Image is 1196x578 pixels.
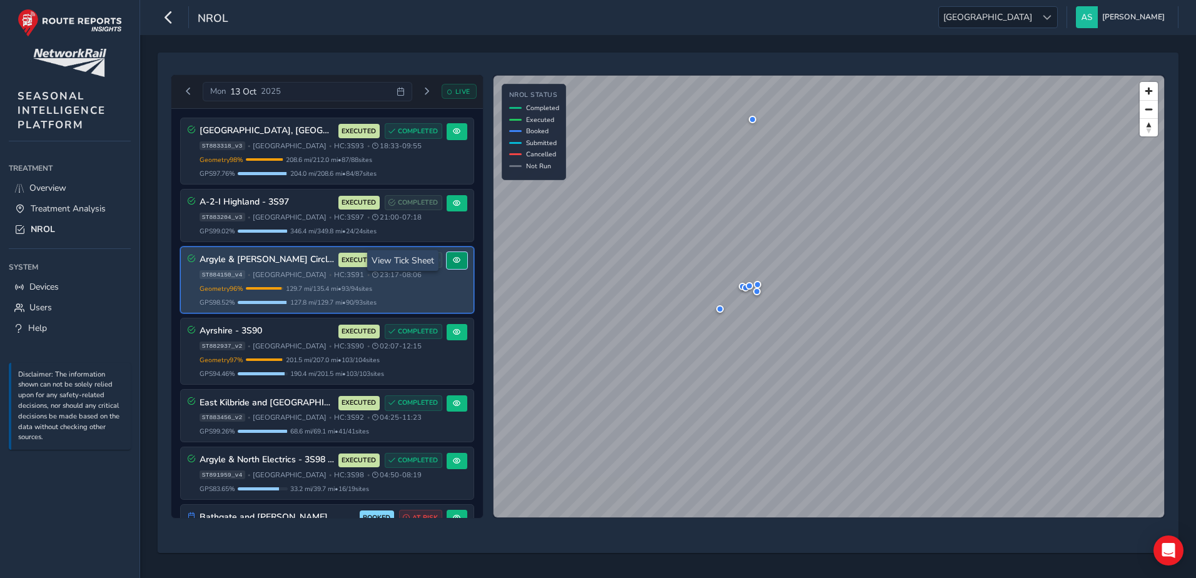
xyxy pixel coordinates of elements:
span: COMPLETED [398,398,438,408]
span: ST883318_v3 [200,141,245,150]
span: ST891959_v4 [200,470,245,479]
span: 208.6 mi / 212.0 mi • 87 / 88 sites [286,155,372,165]
span: [GEOGRAPHIC_DATA] [253,470,327,480]
span: Devices [29,281,59,293]
span: 13 Oct [230,86,256,98]
span: [GEOGRAPHIC_DATA] [253,413,327,422]
a: Overview [9,178,131,198]
span: HC: 3S91 [334,270,364,280]
span: • [329,414,332,421]
span: • [329,472,332,479]
span: ST883204_v3 [200,213,245,221]
span: NROL [31,223,55,235]
span: 23:17 - 08:06 [372,270,422,280]
span: Treatment Analysis [31,203,106,215]
span: • [248,143,250,150]
span: 346.4 mi / 349.8 mi • 24 / 24 sites [290,226,377,236]
a: Devices [9,276,131,297]
span: Cancelled [526,150,556,159]
span: HC: 3S98 [334,470,364,480]
span: [PERSON_NAME] [1102,6,1165,28]
span: ST882937_v2 [200,342,245,350]
span: COMPLETED [398,198,438,208]
span: COMPLETED [398,327,438,337]
span: Not Run [526,161,551,171]
span: 127.8 mi / 129.7 mi • 90 / 93 sites [290,298,377,307]
h3: Argyle & [PERSON_NAME] Circle - 3S91 [200,255,334,265]
span: EXECUTED [342,398,376,408]
span: [GEOGRAPHIC_DATA] [253,270,327,280]
span: LIVE [455,87,470,96]
span: BOOKED [363,513,390,523]
span: GPS 99.26 % [200,427,235,436]
span: [GEOGRAPHIC_DATA] [253,342,327,351]
span: [GEOGRAPHIC_DATA] [253,213,327,222]
span: 129.7 mi / 135.4 mi • 93 / 94 sites [286,284,372,293]
div: Open Intercom Messenger [1153,535,1183,565]
button: Reset bearing to north [1140,118,1158,136]
span: • [329,343,332,350]
button: [PERSON_NAME] [1076,6,1169,28]
span: • [367,214,370,221]
span: Overview [29,182,66,194]
span: • [367,143,370,150]
button: Zoom out [1140,100,1158,118]
span: • [367,414,370,421]
span: GPS 98.52 % [200,298,235,307]
img: rr logo [18,9,122,37]
span: Geometry 97 % [200,355,243,365]
span: • [248,214,250,221]
button: Previous day [178,84,199,99]
span: 18:33 - 09:55 [372,141,422,151]
a: Help [9,318,131,338]
span: 201.5 mi / 207.0 mi • 103 / 104 sites [286,355,380,365]
span: • [329,214,332,221]
span: 2025 [261,86,281,97]
span: HC: 3S90 [334,342,364,351]
span: EXECUTED [342,198,376,208]
span: GPS 94.46 % [200,369,235,378]
span: Executed [526,115,554,124]
h3: Argyle & North Electrics - 3S98 AM [200,455,334,465]
h3: A-2-I Highland - 3S97 [200,197,334,208]
span: Geometry 98 % [200,155,243,165]
span: EXECUTED [342,255,376,265]
h3: [GEOGRAPHIC_DATA], [GEOGRAPHIC_DATA], [GEOGRAPHIC_DATA] 3S93 [200,126,334,136]
span: AT RISK [412,513,438,523]
span: • [248,271,250,278]
span: • [329,143,332,150]
span: COMPLETED [398,255,438,265]
span: • [367,472,370,479]
span: COMPLETED [398,126,438,136]
span: GPS 83.65 % [200,484,235,494]
span: COMPLETED [398,455,438,465]
a: Treatment Analysis [9,198,131,219]
a: Users [9,297,131,318]
span: SEASONAL INTELLIGENCE PLATFORM [18,89,106,132]
span: Help [28,322,47,334]
span: EXECUTED [342,455,376,465]
h3: Bathgate and [PERSON_NAME] [200,512,355,523]
h3: East Kilbride and [GEOGRAPHIC_DATA] [200,398,334,408]
span: • [248,414,250,421]
span: Booked [526,126,549,136]
span: ST884150_v4 [200,270,245,279]
div: System [9,258,131,276]
span: EXECUTED [342,327,376,337]
span: 02:07 - 12:15 [372,342,422,351]
span: NROL [198,11,228,28]
button: Zoom in [1140,82,1158,100]
span: Users [29,302,52,313]
span: 68.6 mi / 69.1 mi • 41 / 41 sites [290,427,369,436]
span: • [248,343,250,350]
span: 204.0 mi / 208.6 mi • 84 / 87 sites [290,169,377,178]
div: Treatment [9,159,131,178]
span: HC: 3S93 [334,141,364,151]
span: ST883456_v2 [200,413,245,422]
span: • [367,343,370,350]
span: • [329,271,332,278]
span: 190.4 mi / 201.5 mi • 103 / 103 sites [290,369,384,378]
span: • [248,472,250,479]
span: Geometry 96 % [200,284,243,293]
span: EXECUTED [342,126,376,136]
